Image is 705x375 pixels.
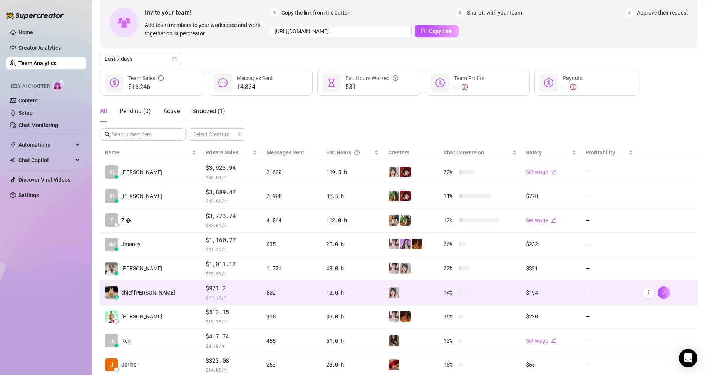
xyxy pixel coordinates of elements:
input: Search members [112,130,175,139]
span: $ 41.46 /h [206,245,257,253]
div: $194 [526,288,576,297]
div: 635 [266,240,316,248]
span: Profitability [586,149,615,156]
span: Copy the link from the bottom [281,8,352,17]
span: [PERSON_NAME] [121,264,162,273]
span: question-circle [393,74,398,82]
img: Miss [400,191,411,201]
img: PantheraX [400,311,411,322]
div: 4,844 [266,216,316,224]
span: 3 [625,8,634,17]
span: $1,011.12 [206,259,257,269]
span: $3,773.74 [206,211,257,221]
td: — [581,184,638,209]
div: 13.0 h [326,288,379,297]
span: Chat Conversion [444,149,484,156]
span: Approve their request [637,8,688,17]
img: yeule [389,335,399,346]
span: $ 33.69 /h [206,221,257,229]
div: 51.0 h [326,336,379,345]
span: more [646,290,651,295]
span: Z [110,216,113,224]
img: Jorine [105,358,118,371]
span: 531 [345,82,398,92]
div: 88.5 h [326,192,379,200]
span: 11 % [444,192,456,200]
div: — [454,82,484,92]
span: $16,246 [128,82,164,92]
img: Ani [400,263,411,274]
img: Ani [389,287,399,298]
span: Add team members to your workspace and work together on Supercreator. [145,21,267,38]
span: dollar-circle [544,78,553,87]
span: $417.74 [206,332,257,341]
span: [PERSON_NAME] [121,312,162,321]
span: right [661,290,666,295]
span: 26 % [444,240,456,248]
span: 14,834 [237,82,273,92]
img: Sabrina [389,215,399,226]
img: Kisa [400,239,411,249]
span: $ 32.84 /h [206,173,257,181]
div: 455 [266,336,316,345]
span: $ 14.05 /h [206,366,257,373]
span: 22 % [444,168,456,176]
span: Copy Link [429,28,453,34]
a: Set wageedit [526,169,556,175]
a: Team Analytics [18,60,56,66]
span: RE [108,336,115,345]
span: question-circle [354,148,360,157]
td: — [581,233,638,257]
span: Share it with your team [467,8,522,17]
button: Copy Link [415,25,459,37]
img: Chat Copilot [10,157,15,163]
span: $323.08 [206,356,257,365]
div: $331 [526,264,576,273]
span: team [238,132,242,137]
span: Salary [526,149,542,156]
span: [PERSON_NAME] [121,168,162,176]
span: 12 % [444,216,456,224]
div: Open Intercom Messenger [679,349,697,367]
span: Invite your team! [145,8,270,17]
span: $ 8.19 /h [206,342,257,350]
img: Sabrina [400,215,411,226]
img: Chen [105,310,118,323]
span: message [218,78,228,87]
span: calendar [172,57,177,61]
a: Home [18,29,33,35]
div: All [100,107,107,116]
a: Settings [18,192,39,198]
span: $3,923.94 [206,163,257,172]
span: edit [551,218,556,223]
span: Snoozed ( 1 ) [192,107,225,115]
span: exclamation-circle [570,84,576,90]
img: Ani [389,167,399,177]
span: Jmoney [121,240,141,248]
span: 13 % [444,336,456,345]
span: 2 [455,8,464,17]
span: $3,889.47 [206,187,257,197]
div: $220 [526,312,576,321]
td: — [581,281,638,305]
img: Rosie [389,311,399,322]
span: Team Profits [454,75,484,81]
span: JM [108,240,116,248]
span: Active [163,107,180,115]
span: Chat Copilot [18,154,73,166]
span: Rein [121,336,132,345]
div: 39.0 h [326,312,379,321]
a: Chat Monitoring [18,122,58,128]
img: chief keef [105,286,118,299]
span: thunderbolt [10,142,16,148]
td: — [581,329,638,353]
td: — [581,256,638,281]
td: — [581,208,638,233]
div: 318 [266,312,316,321]
img: AI Chatter [53,80,65,91]
span: 36 % [444,312,456,321]
span: $ 23.51 /h [206,270,257,277]
span: $1,160.77 [206,236,257,245]
img: Sabrina [389,191,399,201]
a: Set wageedit [526,217,556,223]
